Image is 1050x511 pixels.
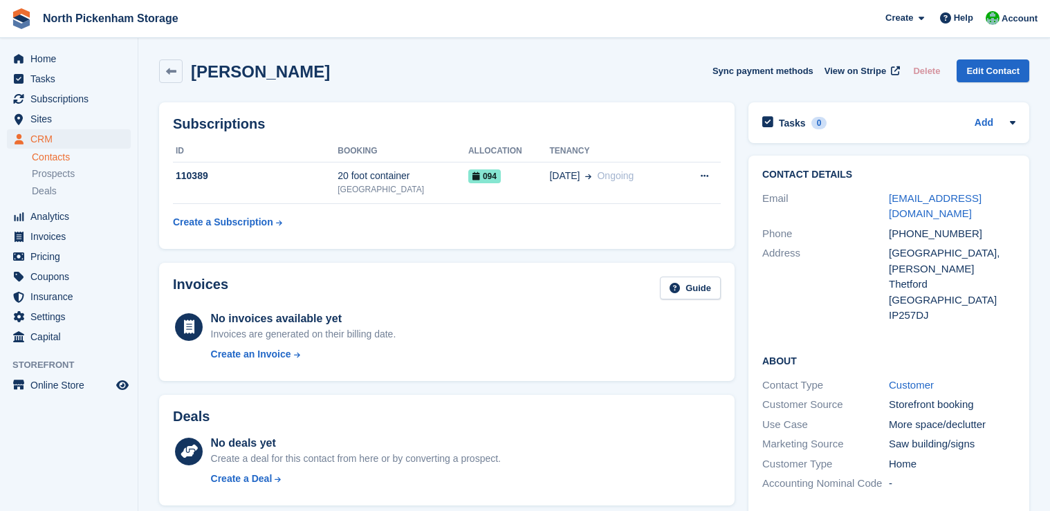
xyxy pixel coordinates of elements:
[889,226,1015,242] div: [PHONE_NUMBER]
[30,49,113,68] span: Home
[211,452,501,466] div: Create a deal for this contact from here or by converting a prospect.
[889,417,1015,433] div: More space/declutter
[889,277,1015,292] div: Thetford
[549,169,580,183] span: [DATE]
[211,347,291,362] div: Create an Invoice
[173,215,273,230] div: Create a Subscription
[7,109,131,129] a: menu
[762,476,889,492] div: Accounting Nominal Code
[173,277,228,299] h2: Invoices
[211,435,501,452] div: No deals yet
[889,397,1015,413] div: Storefront booking
[889,436,1015,452] div: Saw building/signs
[889,379,934,391] a: Customer
[7,227,131,246] a: menu
[762,397,889,413] div: Customer Source
[30,89,113,109] span: Subscriptions
[173,116,721,132] h2: Subscriptions
[986,11,1000,25] img: Chris Gulliver
[30,267,113,286] span: Coupons
[549,140,676,162] th: Tenancy
[908,59,946,82] button: Delete
[30,287,113,306] span: Insurance
[7,49,131,68] a: menu
[889,456,1015,472] div: Home
[7,307,131,326] a: menu
[762,417,889,433] div: Use Case
[7,207,131,226] a: menu
[7,129,131,149] a: menu
[779,117,806,129] h2: Tasks
[173,210,282,235] a: Create a Subscription
[957,59,1029,82] a: Edit Contact
[32,184,131,198] a: Deals
[32,151,131,164] a: Contacts
[173,409,210,425] h2: Deals
[211,472,501,486] a: Create a Deal
[32,167,75,180] span: Prospects
[762,245,889,324] div: Address
[7,89,131,109] a: menu
[762,169,1015,180] h2: Contact Details
[819,59,903,82] a: View on Stripe
[173,140,338,162] th: ID
[37,7,184,30] a: North Pickenham Storage
[889,292,1015,308] div: [GEOGRAPHIC_DATA]
[30,69,113,89] span: Tasks
[885,11,913,25] span: Create
[338,140,468,162] th: Booking
[7,327,131,346] a: menu
[762,353,1015,367] h2: About
[762,226,889,242] div: Phone
[975,115,993,131] a: Add
[762,378,889,393] div: Contact Type
[30,247,113,266] span: Pricing
[30,207,113,226] span: Analytics
[211,327,396,342] div: Invoices are generated on their billing date.
[30,307,113,326] span: Settings
[7,375,131,395] a: menu
[173,169,338,183] div: 110389
[468,169,501,183] span: 094
[11,8,32,29] img: stora-icon-8386f47178a22dfd0bd8f6a31ec36ba5ce8667c1dd55bd0f319d3a0aa187defe.svg
[114,377,131,393] a: Preview store
[30,375,113,395] span: Online Store
[889,308,1015,324] div: IP257DJ
[191,62,330,81] h2: [PERSON_NAME]
[30,109,113,129] span: Sites
[660,277,721,299] a: Guide
[889,476,1015,492] div: -
[712,59,813,82] button: Sync payment methods
[338,169,468,183] div: 20 foot container
[30,129,113,149] span: CRM
[7,267,131,286] a: menu
[32,185,57,198] span: Deals
[468,140,549,162] th: Allocation
[762,191,889,222] div: Email
[32,167,131,181] a: Prospects
[7,247,131,266] a: menu
[7,69,131,89] a: menu
[889,192,982,220] a: [EMAIL_ADDRESS][DOMAIN_NAME]
[811,117,827,129] div: 0
[12,358,138,372] span: Storefront
[762,436,889,452] div: Marketing Source
[211,310,396,327] div: No invoices available yet
[762,456,889,472] div: Customer Type
[338,183,468,196] div: [GEOGRAPHIC_DATA]
[954,11,973,25] span: Help
[825,64,886,78] span: View on Stripe
[1002,12,1038,26] span: Account
[30,227,113,246] span: Invoices
[597,170,634,181] span: Ongoing
[211,347,396,362] a: Create an Invoice
[889,245,1015,277] div: [GEOGRAPHIC_DATA], [PERSON_NAME]
[30,327,113,346] span: Capital
[211,472,273,486] div: Create a Deal
[7,287,131,306] a: menu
